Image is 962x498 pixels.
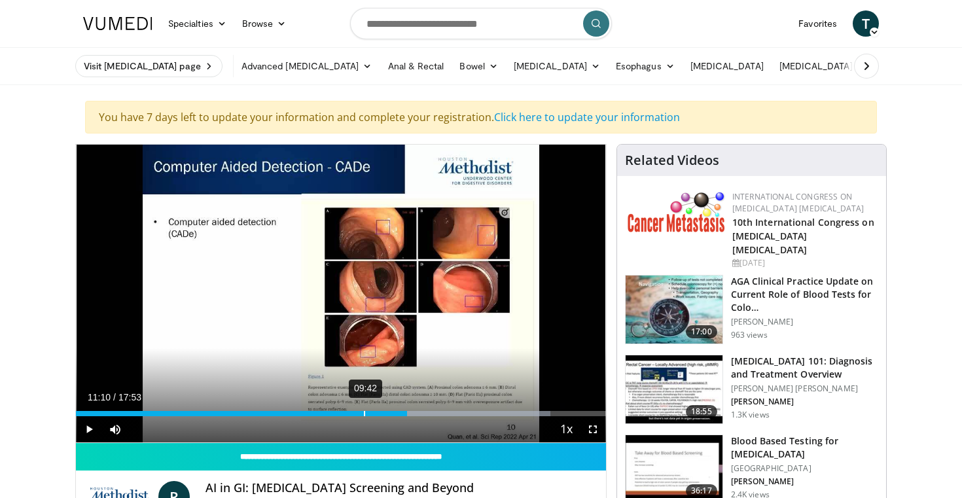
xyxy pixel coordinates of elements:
[686,405,717,418] span: 18:55
[731,476,878,487] p: [PERSON_NAME]
[731,463,878,474] p: [GEOGRAPHIC_DATA]
[731,355,878,381] h3: [MEDICAL_DATA] 101: Diagnosis and Treatment Overview
[75,55,223,77] a: Visit [MEDICAL_DATA] page
[791,10,845,37] a: Favorites
[731,435,878,461] h3: Blood Based Testing for [MEDICAL_DATA]
[683,53,772,79] a: [MEDICAL_DATA]
[506,53,608,79] a: [MEDICAL_DATA]
[234,10,294,37] a: Browse
[731,397,878,407] p: [PERSON_NAME]
[554,416,580,442] button: Playback Rate
[732,216,874,256] a: 10th International Congress on [MEDICAL_DATA] [MEDICAL_DATA]
[732,191,864,214] a: International Congress on [MEDICAL_DATA] [MEDICAL_DATA]
[731,410,770,420] p: 1.3K views
[494,110,680,124] a: Click here to update your information
[853,10,879,37] a: T
[76,411,606,416] div: Progress Bar
[234,53,380,79] a: Advanced [MEDICAL_DATA]
[686,484,717,497] span: 36:17
[205,481,596,495] h4: AI in GI: [MEDICAL_DATA] Screening and Beyond
[731,383,878,394] p: [PERSON_NAME] [PERSON_NAME]
[113,392,116,402] span: /
[608,53,683,79] a: Esophagus
[76,416,102,442] button: Play
[686,325,717,338] span: 17:00
[732,257,876,269] div: [DATE]
[452,53,505,79] a: Bowel
[88,392,111,402] span: 11:10
[625,152,719,168] h4: Related Videos
[83,17,152,30] img: VuMedi Logo
[380,53,452,79] a: Anal & Rectal
[731,317,878,327] p: [PERSON_NAME]
[350,8,612,39] input: Search topics, interventions
[160,10,234,37] a: Specialties
[626,355,722,423] img: f5d819c4-b4a6-4669-943d-399a0cb519e6.150x105_q85_crop-smart_upscale.jpg
[118,392,141,402] span: 17:53
[580,416,606,442] button: Fullscreen
[772,53,874,79] a: [MEDICAL_DATA]
[85,101,877,133] div: You have 7 days left to update your information and complete your registration.
[102,416,128,442] button: Mute
[625,355,878,424] a: 18:55 [MEDICAL_DATA] 101: Diagnosis and Treatment Overview [PERSON_NAME] [PERSON_NAME] [PERSON_NA...
[626,276,722,344] img: 9319a17c-ea45-4555-a2c0-30ea7aed39c4.150x105_q85_crop-smart_upscale.jpg
[731,275,878,314] h3: AGA Clinical Practice Update on Current Role of Blood Tests for Colo…
[731,330,768,340] p: 963 views
[628,191,726,232] img: 6ff8bc22-9509-4454-a4f8-ac79dd3b8976.png.150x105_q85_autocrop_double_scale_upscale_version-0.2.png
[76,145,606,443] video-js: Video Player
[625,275,878,344] a: 17:00 AGA Clinical Practice Update on Current Role of Blood Tests for Colo… [PERSON_NAME] 963 views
